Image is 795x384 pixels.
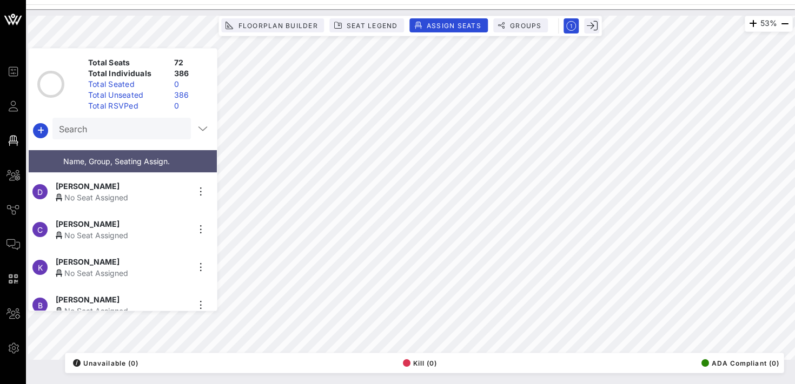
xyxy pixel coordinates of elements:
button: Groups [493,18,548,32]
button: /Unavailable (0) [70,355,138,370]
span: Groups [509,22,542,30]
span: Name, Group, Seating Assign. [63,157,170,166]
span: Kill (0) [403,359,438,367]
div: / [73,359,81,367]
div: Total RSVPed [84,100,170,111]
button: Assign Seats [410,18,488,32]
div: 386 [170,90,213,100]
div: No Seat Assigned [56,192,189,203]
span: D [37,187,43,197]
span: [PERSON_NAME] [56,180,120,192]
div: 0 [170,100,213,111]
div: No Seat Assigned [56,305,189,316]
span: K [38,263,43,272]
span: Floorplan Builder [237,22,317,30]
span: [PERSON_NAME] [56,294,120,305]
button: Seat Legend [330,18,405,32]
div: 386 [170,68,213,79]
div: Total Seated [84,79,170,90]
span: B [38,301,43,310]
div: Total Unseated [84,90,170,100]
span: ADA Compliant (0) [701,359,779,367]
span: [PERSON_NAME] [56,218,120,230]
span: Unavailable (0) [73,359,138,367]
button: Kill (0) [400,355,438,370]
div: 72 [170,57,213,68]
div: 0 [170,79,213,90]
div: 53% [745,16,793,32]
span: [PERSON_NAME] [56,256,120,267]
span: Seat Legend [346,22,398,30]
div: Total Individuals [84,68,170,79]
span: Assign Seats [426,22,481,30]
button: ADA Compliant (0) [698,355,779,370]
div: No Seat Assigned [56,267,189,279]
span: C [37,225,43,234]
button: Floorplan Builder [221,18,324,32]
div: Total Seats [84,57,170,68]
div: No Seat Assigned [56,230,189,241]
